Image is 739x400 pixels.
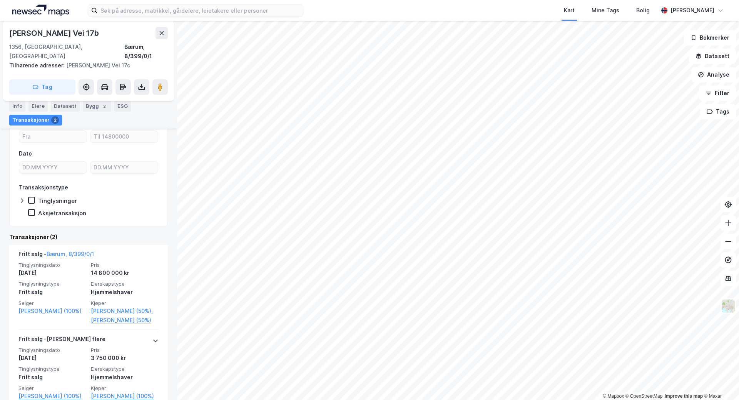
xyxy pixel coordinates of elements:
span: Selger [18,300,86,306]
img: Z [721,299,736,313]
span: Pris [91,262,159,268]
div: [PERSON_NAME] Vei 17b [9,27,100,39]
div: Kart [564,6,575,15]
div: [DATE] [18,353,86,363]
span: Pris [91,347,159,353]
span: Tinglysningstype [18,366,86,372]
div: ESG [114,101,131,112]
span: Kjøper [91,385,159,392]
div: Tinglysninger [38,197,77,204]
input: DD.MM.YYYY [90,162,158,173]
div: 1356, [GEOGRAPHIC_DATA], [GEOGRAPHIC_DATA] [9,42,124,61]
button: Filter [699,85,736,101]
a: Improve this map [665,393,703,399]
div: Eiere [28,101,48,112]
div: Bolig [636,6,650,15]
span: Selger [18,385,86,392]
div: Kontrollprogram for chat [701,363,739,400]
div: Transaksjonstype [19,183,68,192]
iframe: Chat Widget [701,363,739,400]
div: Fritt salg - [18,249,94,262]
button: Datasett [689,49,736,64]
div: [PERSON_NAME] [670,6,714,15]
button: Tag [9,79,75,95]
div: 2 [51,116,59,124]
span: Tinglysningsdato [18,262,86,268]
div: 2 [100,102,108,110]
div: 3 750 000 kr [91,353,159,363]
div: Bygg [83,101,111,112]
button: Tags [700,104,736,119]
div: Mine Tags [592,6,619,15]
a: [PERSON_NAME] (50%) [91,316,159,325]
div: Transaksjoner (2) [9,233,168,242]
input: Fra [19,131,87,142]
input: Til 14800000 [90,131,158,142]
div: Aksjetransaksjon [38,209,86,217]
button: Analyse [691,67,736,82]
div: Info [9,101,25,112]
img: logo.a4113a55bc3d86da70a041830d287a7e.svg [12,5,69,16]
a: [PERSON_NAME] (50%), [91,306,159,316]
div: Hjemmelshaver [91,288,159,297]
div: Dato [19,149,32,158]
span: Kjøper [91,300,159,306]
div: 14 800 000 kr [91,268,159,278]
input: DD.MM.YYYY [19,162,87,173]
a: OpenStreetMap [625,393,663,399]
div: [DATE] [18,268,86,278]
input: Søk på adresse, matrikkel, gårdeiere, leietakere eller personer [97,5,303,16]
span: Tilhørende adresser: [9,62,66,69]
span: Tinglysningstype [18,281,86,287]
div: Hjemmelshaver [91,373,159,382]
div: Datasett [51,101,80,112]
div: Transaksjoner [9,115,62,126]
span: Eierskapstype [91,281,159,287]
div: Bærum, 8/399/0/1 [124,42,168,61]
div: Fritt salg [18,373,86,382]
a: [PERSON_NAME] (100%) [18,306,86,316]
button: Bokmerker [684,30,736,45]
div: [PERSON_NAME] Vei 17c [9,61,162,70]
div: Fritt salg [18,288,86,297]
div: Fritt salg - [PERSON_NAME] flere [18,335,105,347]
a: Mapbox [603,393,624,399]
a: Bærum, 8/399/0/1 [47,251,94,257]
span: Tinglysningsdato [18,347,86,353]
span: Eierskapstype [91,366,159,372]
